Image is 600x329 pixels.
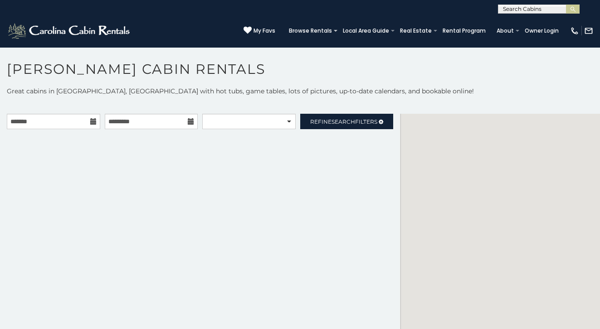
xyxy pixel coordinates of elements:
[300,114,394,129] a: RefineSearchFilters
[492,24,518,37] a: About
[284,24,337,37] a: Browse Rentals
[338,24,394,37] a: Local Area Guide
[520,24,563,37] a: Owner Login
[310,118,377,125] span: Refine Filters
[584,26,593,35] img: mail-regular-white.png
[570,26,579,35] img: phone-regular-white.png
[254,27,275,35] span: My Favs
[395,24,436,37] a: Real Estate
[7,22,132,40] img: White-1-2.png
[332,118,355,125] span: Search
[438,24,490,37] a: Rental Program
[244,26,275,35] a: My Favs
